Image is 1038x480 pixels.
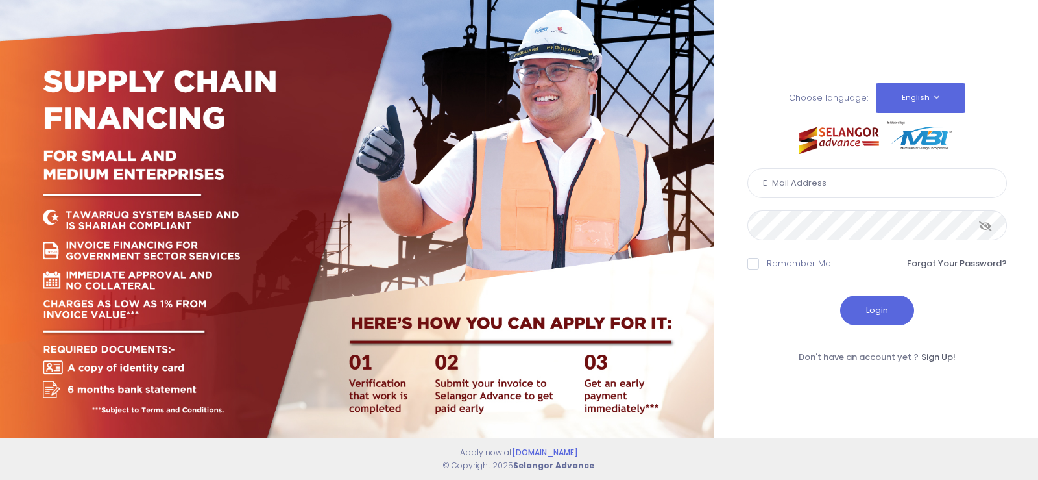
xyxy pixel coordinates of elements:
img: selangor-advance.png [799,121,955,154]
span: Apply now at © Copyright 2025 . [442,447,596,471]
span: Don't have an account yet ? [799,351,919,363]
span: Choose language: [789,92,868,104]
button: Login [840,296,914,325]
button: English [876,83,965,113]
a: Sign Up! [921,351,956,363]
a: [DOMAIN_NAME] [512,447,578,458]
strong: Selangor Advance [513,460,594,471]
label: Remember Me [767,257,831,270]
input: E-Mail Address [747,168,1007,198]
a: Forgot Your Password? [907,257,1007,270]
